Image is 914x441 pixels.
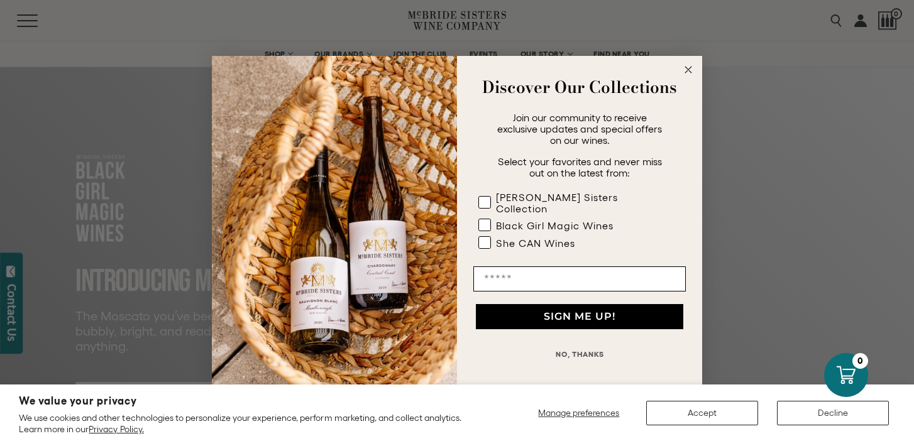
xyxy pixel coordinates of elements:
[496,192,661,214] div: [PERSON_NAME] Sisters Collection
[498,156,662,178] span: Select your favorites and never miss out on the latest from:
[473,266,686,291] input: Email
[531,401,627,425] button: Manage preferences
[681,62,696,77] button: Close dialog
[482,75,677,99] strong: Discover Our Collections
[212,56,457,386] img: 42653730-7e35-4af7-a99d-12bf478283cf.jpeg
[777,401,889,425] button: Decline
[19,396,487,406] h2: We value your privacy
[473,342,686,367] button: NO, THANKS
[496,237,575,249] div: She CAN Wines
[646,401,758,425] button: Accept
[497,112,662,146] span: Join our community to receive exclusive updates and special offers on our wines.
[852,353,868,369] div: 0
[496,220,614,231] div: Black Girl Magic Wines
[89,424,143,434] a: Privacy Policy.
[538,408,619,418] span: Manage preferences
[19,412,487,435] p: We use cookies and other technologies to personalize your experience, perform marketing, and coll...
[476,304,683,329] button: SIGN ME UP!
